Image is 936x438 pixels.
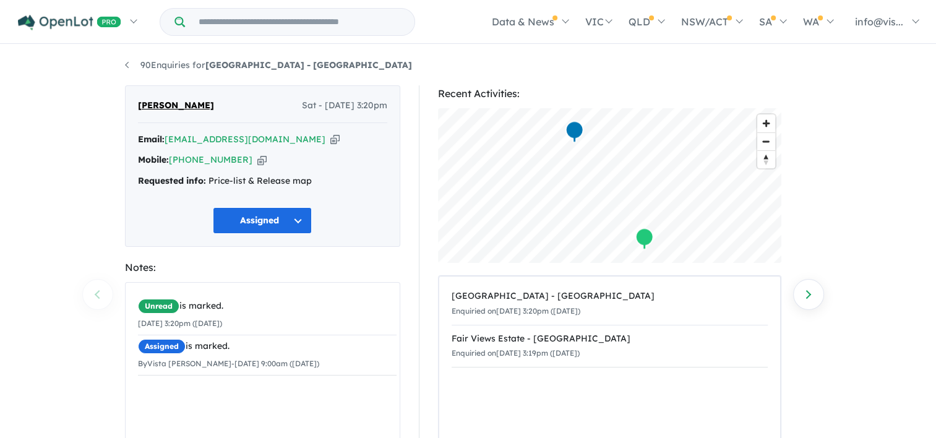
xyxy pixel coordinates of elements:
div: is marked. [138,299,397,314]
button: Zoom out [757,132,775,150]
span: Reset bearing to north [757,151,775,168]
button: Assigned [213,207,312,234]
a: [EMAIL_ADDRESS][DOMAIN_NAME] [165,134,325,145]
div: Fair Views Estate - [GEOGRAPHIC_DATA] [452,332,768,346]
span: Unread [138,299,179,314]
div: Map marker [635,228,653,251]
strong: Requested info: [138,175,206,186]
span: [PERSON_NAME] [138,98,214,113]
span: Sat - [DATE] 3:20pm [302,98,387,113]
span: Assigned [138,339,186,354]
nav: breadcrumb [125,58,812,73]
strong: [GEOGRAPHIC_DATA] - [GEOGRAPHIC_DATA] [205,59,412,71]
div: Notes: [125,259,400,276]
a: [PHONE_NUMBER] [169,154,252,165]
div: is marked. [138,339,397,354]
small: Enquiried on [DATE] 3:20pm ([DATE]) [452,306,580,316]
button: Zoom in [757,114,775,132]
button: Copy [330,133,340,146]
a: [GEOGRAPHIC_DATA] - [GEOGRAPHIC_DATA]Enquiried on[DATE] 3:20pm ([DATE]) [452,283,768,325]
div: Recent Activities: [438,85,781,102]
strong: Email: [138,134,165,145]
small: Enquiried on [DATE] 3:19pm ([DATE]) [452,348,580,358]
input: Try estate name, suburb, builder or developer [187,9,412,35]
img: Openlot PRO Logo White [18,15,121,30]
button: Copy [257,153,267,166]
button: Reset bearing to north [757,150,775,168]
a: 90Enquiries for[GEOGRAPHIC_DATA] - [GEOGRAPHIC_DATA] [125,59,412,71]
span: Zoom out [757,133,775,150]
small: [DATE] 3:20pm ([DATE]) [138,319,222,328]
div: Map marker [565,121,583,144]
div: [GEOGRAPHIC_DATA] - [GEOGRAPHIC_DATA] [452,289,768,304]
div: Price-list & Release map [138,174,387,189]
canvas: Map [438,108,781,263]
span: info@vis... [855,15,903,28]
strong: Mobile: [138,154,169,165]
a: Fair Views Estate - [GEOGRAPHIC_DATA]Enquiried on[DATE] 3:19pm ([DATE]) [452,325,768,368]
small: By Vista [PERSON_NAME] - [DATE] 9:00am ([DATE]) [138,359,319,368]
